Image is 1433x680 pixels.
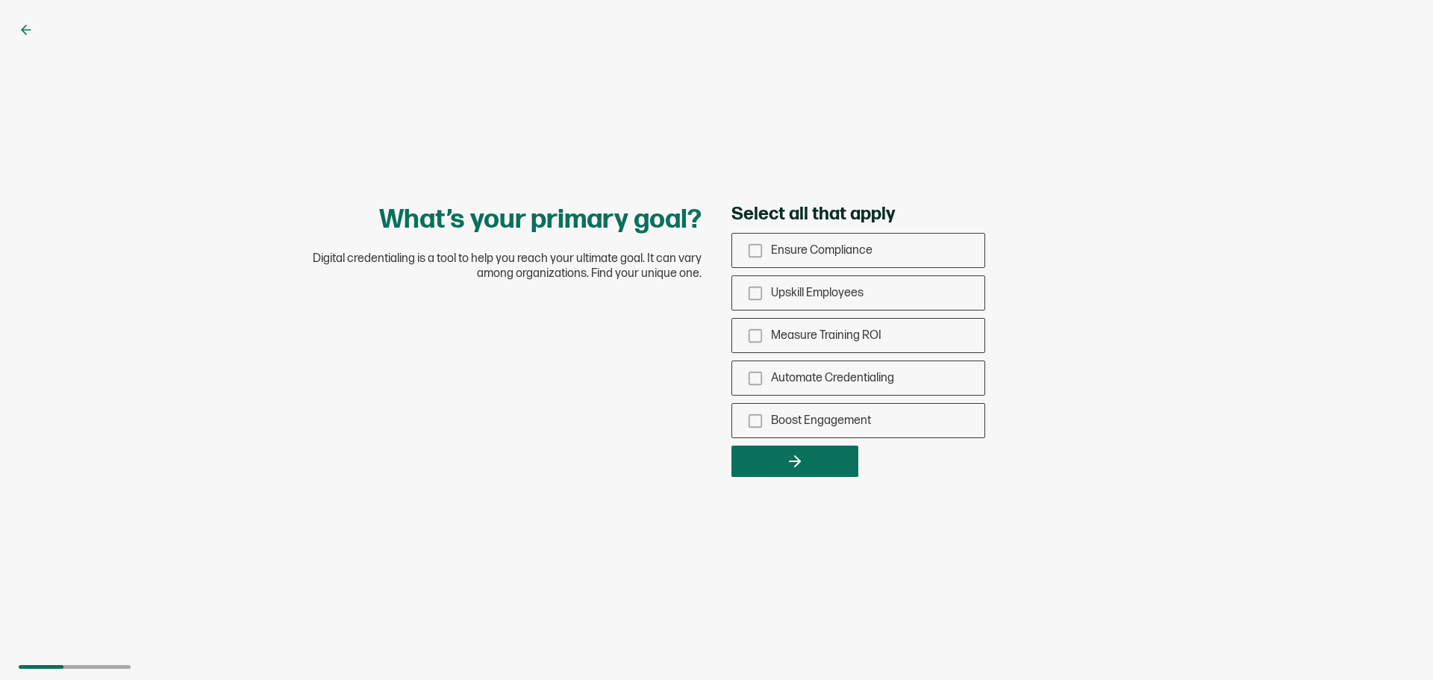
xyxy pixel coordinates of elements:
[284,252,702,281] span: Digital credentialing is a tool to help you reach your ultimate goal. It can vary among organizat...
[379,203,702,237] h1: What’s your primary goal?
[771,414,871,428] span: Boost Engagement
[731,203,895,225] span: Select all that apply
[771,286,864,300] span: Upskill Employees
[771,328,881,343] span: Measure Training ROI
[1184,511,1433,680] iframe: Chat Widget
[771,243,872,258] span: Ensure Compliance
[771,371,894,385] span: Automate Credentialing
[731,233,985,438] div: checkbox-group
